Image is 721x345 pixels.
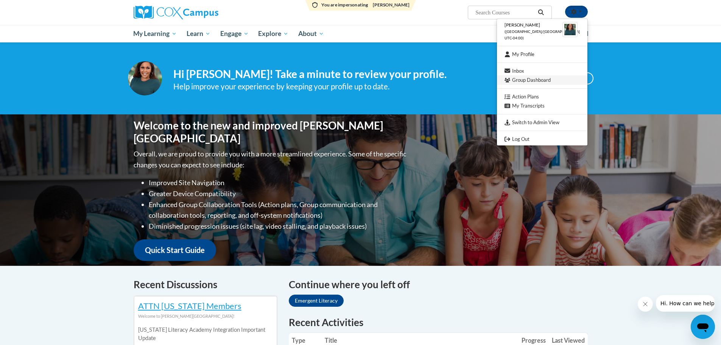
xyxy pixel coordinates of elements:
[128,61,162,95] img: Profile Image
[149,199,408,221] li: Enhanced Group Collaboration Tools (Action plans, Group communication and collaboration tools, re...
[638,297,653,312] iframe: Close message
[253,25,293,42] a: Explore
[656,295,715,312] iframe: Message from company
[475,8,535,17] input: Search Courses
[134,239,216,261] a: Quick Start Guide
[497,66,587,76] a: Inbox
[173,68,535,81] h4: Hi [PERSON_NAME]! Take a minute to review your profile.
[505,30,580,40] span: ([GEOGRAPHIC_DATA]/[GEOGRAPHIC_DATA] UTC-04:00)
[289,295,344,307] a: Emergent Literacy
[149,188,408,199] li: Greater Device Compatibility
[497,92,587,101] a: Action Plans
[134,6,218,19] img: Cox Campus
[134,119,408,145] h1: Welcome to the new and improved [PERSON_NAME][GEOGRAPHIC_DATA]
[298,29,324,38] span: About
[505,22,540,28] span: [PERSON_NAME]
[149,221,408,232] li: Diminished progression issues (site lag, video stalling, and playback issues)
[497,75,587,85] a: Group Dashboard
[497,50,587,59] a: My Profile
[138,301,241,311] a: ATTN [US_STATE] Members
[133,29,177,38] span: My Learning
[497,118,587,127] a: Switch to Admin View
[129,25,182,42] a: My Learning
[215,25,254,42] a: Engage
[293,25,329,42] a: About
[220,29,249,38] span: Engage
[138,326,273,342] p: [US_STATE] Literacy Academy Integration Important Update
[565,6,588,18] button: Account Settings
[5,5,61,11] span: Hi. How can we help?
[134,148,408,170] p: Overall, we are proud to provide you with a more streamlined experience. Some of the specific cha...
[497,134,587,144] a: Logout
[134,277,277,292] h4: Recent Discussions
[187,29,210,38] span: Learn
[258,29,288,38] span: Explore
[562,22,578,37] img: Learner Profile Avatar
[149,177,408,188] li: Improved Site Navigation
[691,315,715,339] iframe: Button to launch messaging window
[173,80,535,93] div: Help improve your experience by keeping your profile up to date.
[138,312,273,320] div: Welcome to [PERSON_NAME][GEOGRAPHIC_DATA]!
[134,6,277,19] a: Cox Campus
[289,315,588,329] h1: Recent Activities
[289,277,588,292] h4: Continue where you left off
[122,25,599,42] div: Main menu
[182,25,215,42] a: Learn
[497,101,587,111] a: My Transcripts
[535,8,547,17] button: Search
